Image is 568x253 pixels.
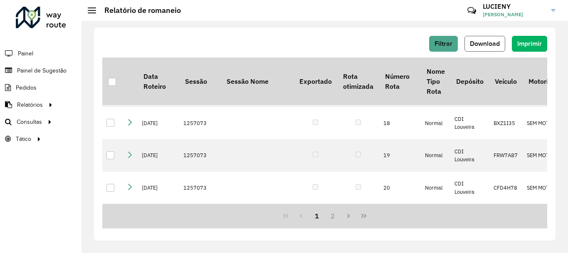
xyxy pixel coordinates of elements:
td: [DATE] [138,172,179,204]
td: 1257073 [179,139,221,172]
button: Filtrar [429,36,458,52]
span: Relatórios [17,100,43,109]
button: Next Page [341,208,356,224]
td: BXZ1I35 [489,107,523,140]
span: Filtrar [435,40,452,47]
td: FRW7A87 [489,139,523,172]
td: 18 [379,107,421,140]
th: Nome Tipo Rota [421,58,450,105]
button: Download [464,36,505,52]
span: Painel de Sugestão [17,66,67,75]
button: Last Page [356,208,372,224]
th: Sessão Nome [221,58,294,105]
th: Veículo [489,58,523,105]
button: 2 [325,208,341,224]
span: [PERSON_NAME] [483,11,545,18]
th: Rota otimizada [337,58,379,105]
span: Download [470,40,500,47]
td: CFD4H78 [489,172,523,204]
span: Pedidos [16,83,37,92]
td: 19 [379,139,421,172]
td: 20 [379,172,421,204]
td: 1257073 [179,172,221,204]
th: Número Rota [379,58,421,105]
th: Exportado [294,58,337,105]
button: 1 [309,208,325,224]
a: Contato Rápido [463,2,481,20]
td: Normal [421,107,450,140]
span: Tático [16,135,31,143]
td: 1257073 [179,107,221,140]
td: [DATE] [138,139,179,172]
td: [DATE] [138,107,179,140]
h2: Relatório de romaneio [96,6,181,15]
span: Painel [18,49,33,58]
th: Sessão [179,58,221,105]
h3: LUCIENY [483,3,545,10]
th: Data Roteiro [138,58,179,105]
td: Normal [421,139,450,172]
td: CDI Louveira [450,172,489,204]
span: Consultas [17,118,42,126]
td: CDI Louveira [450,139,489,172]
td: CDI Louveira [450,107,489,140]
td: Normal [421,172,450,204]
button: Imprimir [512,36,547,52]
span: Imprimir [517,40,542,47]
th: Depósito [450,58,489,105]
